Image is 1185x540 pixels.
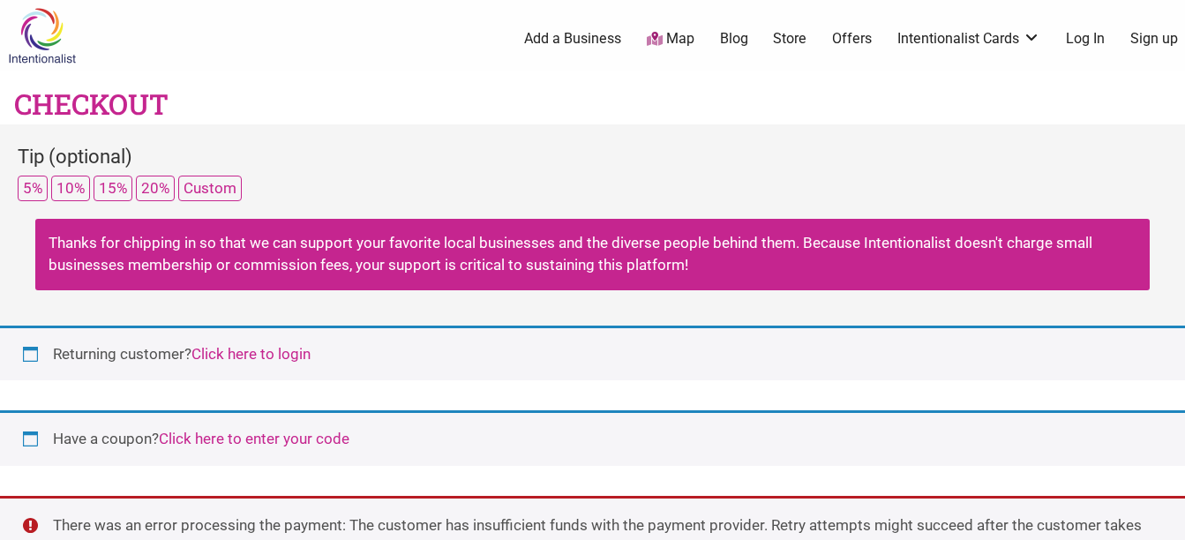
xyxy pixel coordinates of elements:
button: 10% [51,176,90,201]
button: 15% [94,176,132,201]
div: Tip (optional) [18,142,1167,176]
a: Intentionalist Cards [897,29,1040,49]
a: Map [647,29,694,49]
a: Add a Business [524,29,621,49]
a: Log In [1066,29,1105,49]
button: 5% [18,176,48,201]
a: Blog [720,29,748,49]
a: Click here to login [191,345,311,363]
a: Offers [832,29,872,49]
a: Sign up [1130,29,1178,49]
a: Enter your coupon code [159,430,349,447]
h1: Checkout [14,85,169,124]
a: Store [773,29,806,49]
button: 20% [136,176,175,201]
div: Thanks for chipping in so that we can support your favorite local businesses and the diverse peop... [35,219,1150,290]
button: Custom [178,176,242,201]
